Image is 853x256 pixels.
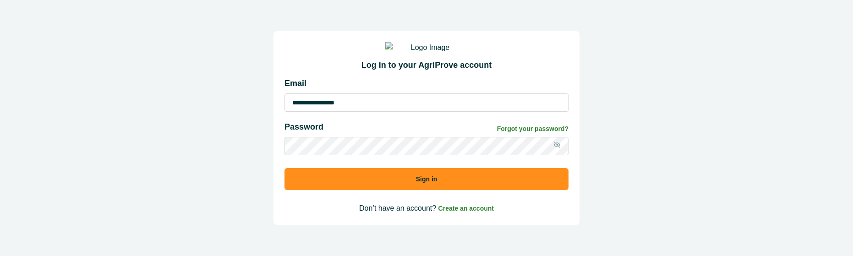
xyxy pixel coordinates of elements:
span: Create an account [438,205,494,212]
button: Sign in [284,168,569,190]
a: Create an account [438,204,494,212]
h2: Log in to your AgriProve account [284,60,569,71]
img: Logo Image [385,42,468,53]
p: Email [284,77,569,90]
p: Password [284,121,323,133]
p: Don’t have an account? [284,203,569,214]
a: Forgot your password? [497,124,569,134]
